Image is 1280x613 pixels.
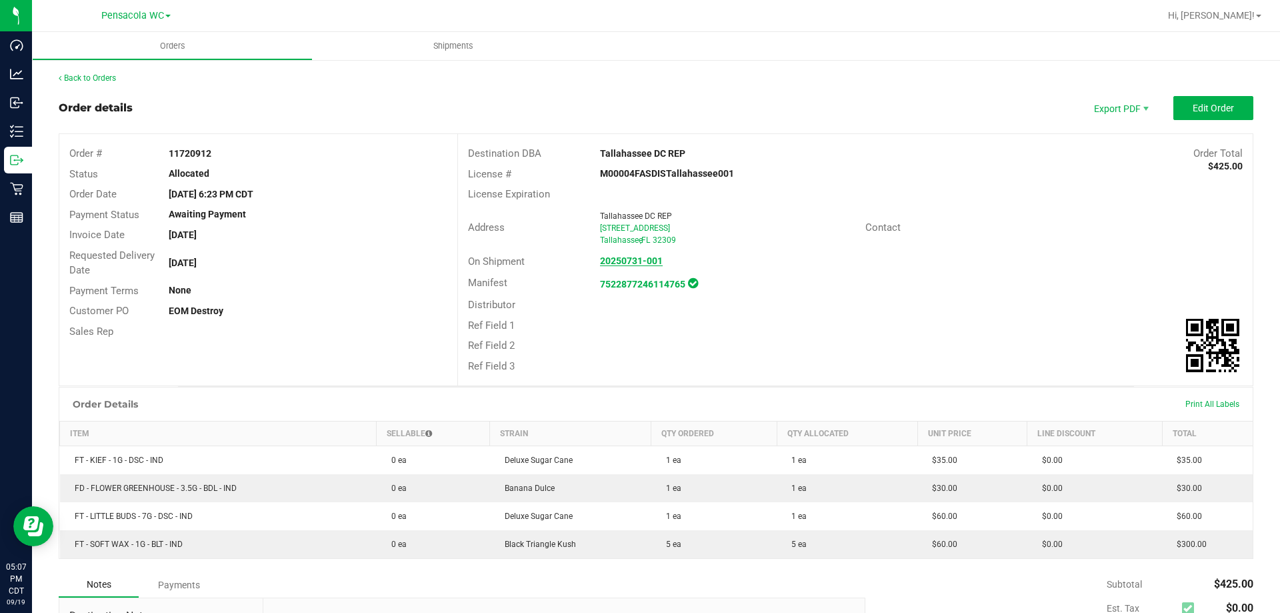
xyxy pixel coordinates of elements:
span: Customer PO [69,305,129,317]
span: Order Date [69,188,117,200]
span: Manifest [468,277,507,289]
strong: [DATE] 6:23 PM CDT [169,189,253,199]
th: Qty Allocated [777,422,917,446]
span: Black Triangle Kush [498,540,576,549]
span: 0 ea [385,456,407,465]
span: 1 ea [785,484,807,493]
span: Ref Field 1 [468,320,515,332]
span: $35.00 [925,456,957,465]
span: , [640,235,641,245]
span: FD - FLOWER GREENHOUSE - 3.5G - BDL - IND [68,484,237,493]
span: 1 ea [659,456,681,465]
inline-svg: Dashboard [10,39,23,52]
span: Requested Delivery Date [69,249,155,277]
span: $30.00 [925,484,957,493]
a: Shipments [313,32,593,60]
p: 05:07 PM CDT [6,561,26,597]
span: Distributor [468,299,515,311]
a: Back to Orders [59,73,116,83]
span: Print All Labels [1185,400,1239,409]
span: $35.00 [1170,456,1202,465]
span: Ref Field 2 [468,340,515,352]
qrcode: 11720912 [1186,319,1239,372]
inline-svg: Inventory [10,125,23,138]
span: 5 ea [659,540,681,549]
th: Total [1162,422,1253,446]
span: $425.00 [1214,578,1253,590]
inline-svg: Inbound [10,96,23,109]
inline-svg: Retail [10,182,23,195]
span: Payment Terms [69,285,139,297]
span: Invoice Date [69,229,125,241]
span: Edit Order [1193,103,1234,113]
p: 09/19 [6,597,26,607]
span: $0.00 [1035,512,1063,521]
span: License Expiration [468,188,550,200]
span: 0 ea [385,512,407,521]
span: Orders [142,40,203,52]
span: $0.00 [1035,456,1063,465]
inline-svg: Reports [10,211,23,224]
span: $60.00 [1170,512,1202,521]
strong: Tallahassee DC REP [600,148,685,159]
span: License # [468,168,511,180]
a: Orders [32,32,313,60]
span: $0.00 [1035,540,1063,549]
span: FT - KIEF - 1G - DSC - IND [68,456,163,465]
th: Line Discount [1027,422,1162,446]
inline-svg: Analytics [10,67,23,81]
strong: [DATE] [169,257,197,268]
span: Contact [865,221,901,233]
strong: M00004FASDISTallahassee001 [600,168,734,179]
span: In Sync [688,276,698,290]
inline-svg: Outbound [10,153,23,167]
iframe: Resource center [13,506,53,546]
strong: 11720912 [169,148,211,159]
span: Tallahassee DC REP [600,211,672,221]
span: 32309 [653,235,676,245]
span: On Shipment [468,255,525,267]
span: $30.00 [1170,484,1202,493]
span: Order Total [1193,147,1243,159]
span: Shipments [415,40,491,52]
span: $300.00 [1170,540,1207,549]
a: 7522877246114765 [600,279,685,289]
a: 20250731-001 [600,255,663,266]
strong: EOM Destroy [169,305,223,316]
span: FL [641,235,650,245]
span: Deluxe Sugar Cane [498,456,573,465]
button: Edit Order [1173,96,1253,120]
strong: $425.00 [1208,161,1243,171]
strong: [DATE] [169,229,197,240]
strong: Allocated [169,168,209,179]
span: Subtotal [1107,579,1142,590]
span: Ref Field 3 [468,360,515,372]
span: Order # [69,147,102,159]
span: Tallahassee [600,235,643,245]
span: Banana Dulce [498,484,555,493]
span: Pensacola WC [101,10,164,21]
span: Hi, [PERSON_NAME]! [1168,10,1255,21]
span: 1 ea [785,456,807,465]
img: Scan me! [1186,319,1239,372]
span: 5 ea [785,540,807,549]
div: Payments [139,573,219,597]
span: FT - SOFT WAX - 1G - BLT - IND [68,540,183,549]
th: Item [60,422,377,446]
span: Payment Status [69,209,139,221]
span: Sales Rep [69,326,113,338]
span: Address [468,221,505,233]
li: Export PDF [1080,96,1160,120]
th: Unit Price [917,422,1027,446]
div: Notes [59,572,139,598]
span: FT - LITTLE BUDS - 7G - DSC - IND [68,512,193,521]
strong: Awaiting Payment [169,209,246,219]
th: Qty Ordered [651,422,777,446]
span: 0 ea [385,540,407,549]
span: Deluxe Sugar Cane [498,512,573,521]
span: $60.00 [925,512,957,521]
span: $0.00 [1035,484,1063,493]
strong: None [169,285,191,295]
